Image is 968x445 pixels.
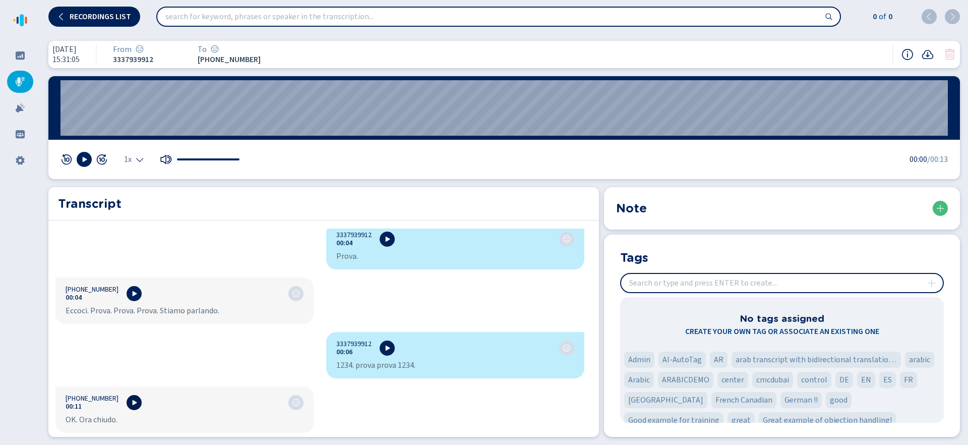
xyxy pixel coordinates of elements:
[936,204,944,212] svg: plus
[66,306,304,316] div: Eccoci. Prova. Prova. Prova. Stiamo parlando.
[7,123,33,145] div: Groups
[900,372,917,388] div: Tag 'FR'
[130,399,138,407] svg: play
[883,374,892,386] span: ES
[160,153,172,165] svg: volume-up-fill
[871,11,877,23] span: 0
[160,153,172,165] button: Mute
[628,374,650,386] span: Arabic
[383,235,391,243] svg: play
[96,153,108,165] button: skip 10 sec fwd [Hotkey: arrow-right]
[801,374,827,386] span: control
[922,48,934,61] button: Recording download
[624,352,654,368] div: Tag 'Admin'
[15,129,25,139] svg: groups-filled
[292,290,300,298] svg: icon-emoji-neutral
[113,55,173,64] span: 3337939912
[710,352,728,368] div: Tag 'AR'
[292,399,300,407] div: Neutral sentiment
[124,155,132,163] span: 1x
[839,374,849,386] span: DE
[784,394,818,406] span: German !!
[797,372,831,388] div: Tag 'control'
[624,412,723,428] div: Tag 'Good example for training'
[928,279,936,287] svg: plus
[736,354,897,366] span: arab transcript with bidirectional translation 'fashion'
[662,374,709,386] span: ARABICDEMO
[658,352,706,368] div: Tag 'AI-AutoTag'
[721,374,744,386] span: center
[60,153,73,165] svg: jump-back
[48,7,140,27] button: Recordings list
[922,9,937,24] button: previous (shift + ENTER)
[66,294,82,302] button: 00:04
[7,71,33,93] div: Recordings
[7,44,33,67] div: Dashboard
[15,77,25,87] svg: mic-fill
[52,45,80,54] span: [DATE]
[60,153,73,165] button: skip 10 sec rev [Hotkey: arrow-left]
[15,103,25,113] svg: alarm-filled
[628,354,650,366] span: Admin
[740,311,824,325] h3: No tags assigned
[136,45,144,54] div: Neutral sentiment
[66,286,118,294] span: [PHONE_NUMBER]
[77,152,92,167] button: Play [Hotkey: spacebar]
[336,348,352,356] button: 00:06
[628,414,719,426] span: Good example for training
[763,414,892,426] span: Great example of objection handling!
[925,13,933,21] svg: chevron-left
[944,48,956,61] button: Your role doesn't allow you to delete this conversation
[861,374,871,386] span: EN
[621,274,943,292] input: Search or type and press ENTER to create...
[877,11,886,23] span: of
[901,48,914,61] svg: info-circle
[728,412,755,428] div: Tag 'great'
[714,354,723,366] span: AR
[292,290,300,298] div: Neutral sentiment
[124,155,144,163] div: Select the playback speed
[752,372,793,388] div: Tag 'cmcdubai'
[717,372,748,388] div: Tag 'center'
[7,97,33,119] div: Alarms
[901,48,914,61] button: Recording information
[780,392,822,408] div: Tag 'German !!'
[620,249,648,265] h2: Tags
[136,45,144,53] svg: icon-emoji-neutral
[662,354,702,366] span: AI-AutoTag
[835,372,853,388] div: Tag 'DE'
[944,48,956,61] svg: trash-fill
[759,412,896,428] div: Tag 'Great example of objection handling!'
[826,392,852,408] div: Tag 'good'
[563,344,571,352] svg: icon-emoji-neutral
[879,372,896,388] div: Tag 'ES'
[66,415,304,425] div: OK. Ora chiudo.
[58,195,589,213] h2: Transcript
[756,374,789,386] span: cmcdubai
[825,13,833,21] svg: search
[336,360,574,370] div: 1234. prova prova 1234.
[624,372,654,388] div: Tag 'Arabic'
[616,199,647,217] h2: Note
[909,354,930,366] span: arabic
[130,290,138,298] svg: play
[66,395,118,403] span: [PHONE_NUMBER]
[658,372,713,388] div: Tag 'ARABICDEMO'
[910,153,927,165] span: 00:00
[948,13,956,21] svg: chevron-right
[904,374,913,386] span: FR
[66,403,82,411] button: 00:11
[563,235,571,243] div: Neutral sentiment
[563,235,571,243] svg: icon-emoji-neutral
[136,155,144,163] svg: chevron-down
[336,239,352,247] button: 00:04
[15,50,25,61] svg: dashboard-filled
[57,13,66,21] svg: chevron-left
[80,155,88,163] svg: play
[113,45,132,54] span: From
